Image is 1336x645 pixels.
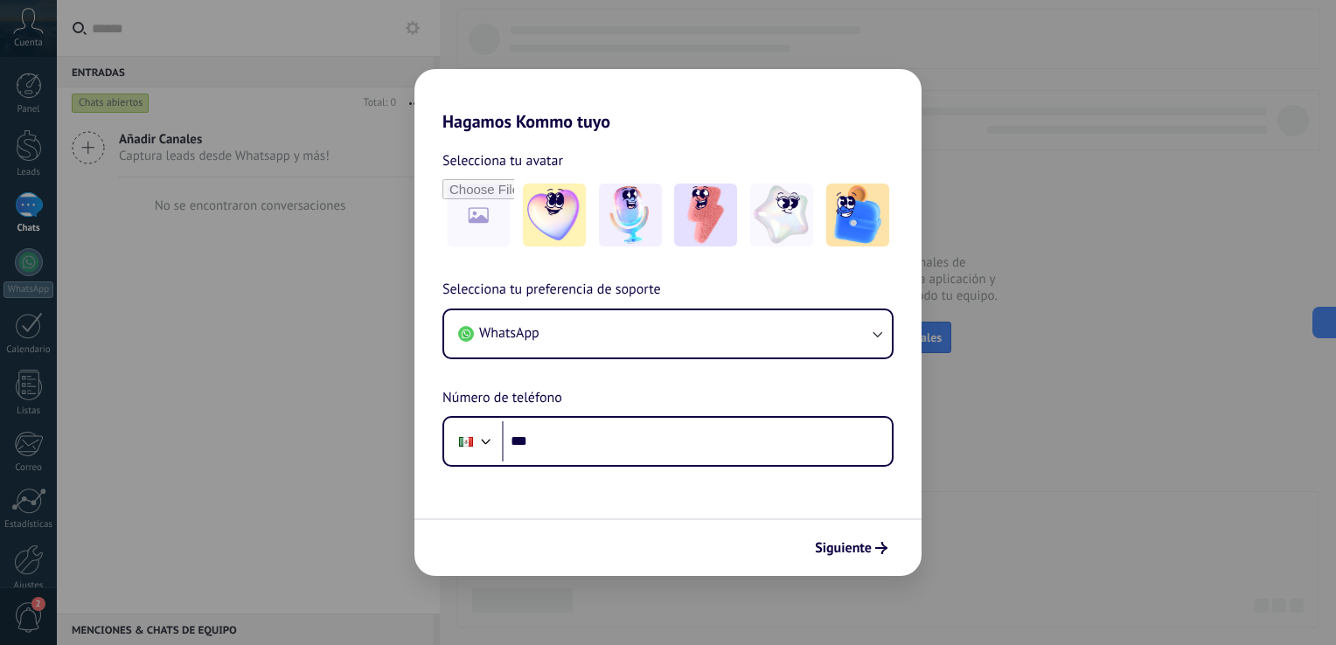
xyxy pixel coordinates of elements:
div: Mexico: + 52 [449,423,483,460]
span: Selecciona tu avatar [442,149,563,172]
span: Número de teléfono [442,387,562,410]
span: WhatsApp [479,324,539,342]
img: -1.jpeg [523,184,586,246]
span: Selecciona tu preferencia de soporte [442,279,661,302]
img: -5.jpeg [826,184,889,246]
img: -2.jpeg [599,184,662,246]
span: Siguiente [815,542,872,554]
button: Siguiente [807,533,895,563]
button: WhatsApp [444,310,892,357]
h2: Hagamos Kommo tuyo [414,69,922,132]
img: -3.jpeg [674,184,737,246]
img: -4.jpeg [750,184,813,246]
